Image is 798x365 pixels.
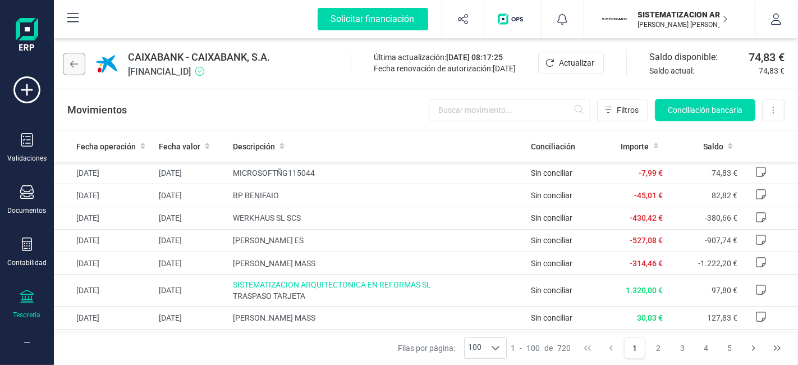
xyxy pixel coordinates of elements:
[154,275,229,307] td: [DATE]
[511,343,516,354] span: 1
[128,65,270,79] span: [FINANCIAL_ID]
[54,307,154,329] td: [DATE]
[128,49,270,65] span: CAIXABANK - CAIXABANK, S.A.
[16,18,38,54] img: Logo Finanedi
[559,57,594,69] span: Actualizar
[668,104,742,116] span: Conciliación bancaria
[154,307,229,329] td: [DATE]
[667,207,742,229] td: -380,66 €
[233,279,521,290] span: SISTEMATIZACION ARQUITECTONICA EN REFORMAS SL
[154,207,229,229] td: [DATE]
[531,259,572,268] span: Sin conciliar
[76,141,136,152] span: Fecha operación
[577,337,598,359] button: First Page
[598,1,741,37] button: SISISTEMATIZACION ARQUITECTONICA EN REFORMAS SL[PERSON_NAME] [PERSON_NAME]
[398,337,507,359] div: Filas por página:
[531,313,572,322] span: Sin conciliar
[304,1,442,37] button: Solicitar financiación
[233,167,521,179] span: MICROSOFTÑG115044
[531,236,572,245] span: Sin conciliar
[154,329,229,352] td: [DATE]
[54,184,154,207] td: [DATE]
[667,307,742,329] td: 127,83 €
[558,343,571,354] span: 720
[638,9,728,20] p: SISTEMATIZACION ARQUITECTONICA EN REFORMAS SL
[465,338,485,358] span: 100
[649,65,754,76] span: Saldo actual:
[233,312,521,323] span: [PERSON_NAME] MASS
[695,337,717,359] button: Page 4
[531,191,572,200] span: Sin conciliar
[154,184,229,207] td: [DATE]
[703,141,723,152] span: Saldo
[13,311,41,320] div: Tesorería
[54,207,154,229] td: [DATE]
[667,252,742,275] td: -1.222,20 €
[600,337,622,359] button: Previous Page
[498,13,528,25] img: Logo de OPS
[154,229,229,252] td: [DATE]
[8,206,47,215] div: Documentos
[54,252,154,275] td: [DATE]
[667,275,742,307] td: 97,80 €
[54,229,154,252] td: [DATE]
[7,154,47,163] div: Validaciones
[233,235,521,246] span: [PERSON_NAME] ES
[639,168,663,177] span: -7,99 €
[7,258,47,267] div: Contabilidad
[667,184,742,207] td: 82,82 €
[531,168,572,177] span: Sin conciliar
[511,343,571,354] div: -
[374,63,516,74] div: Fecha renovación de autorización:
[743,337,764,359] button: Next Page
[538,52,604,74] button: Actualizar
[493,64,516,73] span: [DATE]
[233,212,521,223] span: WERKHAUS SL SCS
[527,343,540,354] span: 100
[446,53,503,62] span: [DATE] 08:17:25
[655,99,755,121] button: Conciliación bancaria
[617,104,639,116] span: Filtros
[67,102,127,118] p: Movimientos
[624,337,645,359] button: Page 1
[233,290,521,302] span: TRASPASO TARJETA
[667,329,742,352] td: 49,76 €
[597,99,648,121] button: Filtros
[667,162,742,184] td: 74,83 €
[638,20,728,29] p: [PERSON_NAME] [PERSON_NAME]
[602,7,627,31] img: SI
[54,275,154,307] td: [DATE]
[233,258,521,269] span: [PERSON_NAME] MASS
[634,191,663,200] span: -45,01 €
[531,286,572,295] span: Sin conciliar
[374,52,516,63] div: Última actualización:
[233,141,275,152] span: Descripción
[621,141,649,152] span: Importe
[649,51,744,64] span: Saldo disponible:
[759,65,785,76] span: 74,83 €
[630,213,663,222] span: -430,42 €
[54,162,154,184] td: [DATE]
[630,259,663,268] span: -314,46 €
[54,329,154,352] td: [DATE]
[648,337,669,359] button: Page 2
[767,337,788,359] button: Last Page
[491,1,534,37] button: Logo de OPS
[545,343,553,354] span: de
[154,162,229,184] td: [DATE]
[749,49,785,65] span: 74,83 €
[531,141,575,152] span: Conciliación
[667,229,742,252] td: -907,74 €
[626,286,663,295] span: 1.320,00 €
[637,313,663,322] span: 30,03 €
[630,236,663,245] span: -527,08 €
[672,337,693,359] button: Page 3
[318,8,428,30] div: Solicitar financiación
[429,99,590,121] input: Buscar movimiento...
[233,190,521,201] span: BP BENIFAIO
[154,252,229,275] td: [DATE]
[531,213,572,222] span: Sin conciliar
[719,337,740,359] button: Page 5
[159,141,200,152] span: Fecha valor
